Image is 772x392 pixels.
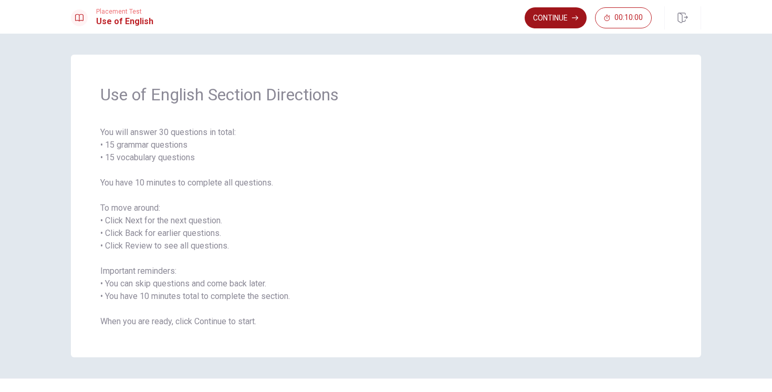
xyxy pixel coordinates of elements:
[525,7,587,28] button: Continue
[614,14,643,22] span: 00:10:00
[100,126,672,328] span: You will answer 30 questions in total: • 15 grammar questions • 15 vocabulary questions You have ...
[96,8,153,15] span: Placement Test
[595,7,652,28] button: 00:10:00
[100,84,672,105] span: Use of English Section Directions
[96,15,153,28] h1: Use of English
